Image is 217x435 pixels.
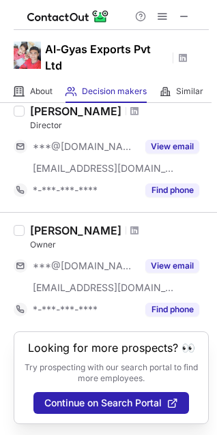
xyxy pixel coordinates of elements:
[45,41,168,74] h1: Al-Gyas Exports Pvt Ltd
[33,282,175,294] span: [EMAIL_ADDRESS][DOMAIN_NAME]
[30,119,209,132] div: Director
[82,86,147,97] span: Decision makers
[27,8,109,25] img: ContactOut v5.3.10
[30,239,209,251] div: Owner
[28,342,195,354] header: Looking for more prospects? 👀
[24,362,199,384] p: Try prospecting with our search portal to find more employees.
[30,224,121,237] div: [PERSON_NAME]
[44,397,162,408] span: Continue on Search Portal
[33,392,189,414] button: Continue on Search Portal
[145,183,199,197] button: Reveal Button
[33,162,175,175] span: [EMAIL_ADDRESS][DOMAIN_NAME]
[33,140,137,153] span: ***@[DOMAIN_NAME]
[33,260,137,272] span: ***@[DOMAIN_NAME]
[14,42,41,69] img: c7087b2446ffb8216091fc7b7a4aaf7a
[176,86,203,97] span: Similar
[30,86,53,97] span: About
[145,259,199,273] button: Reveal Button
[30,104,121,118] div: [PERSON_NAME]
[145,140,199,153] button: Reveal Button
[145,303,199,316] button: Reveal Button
